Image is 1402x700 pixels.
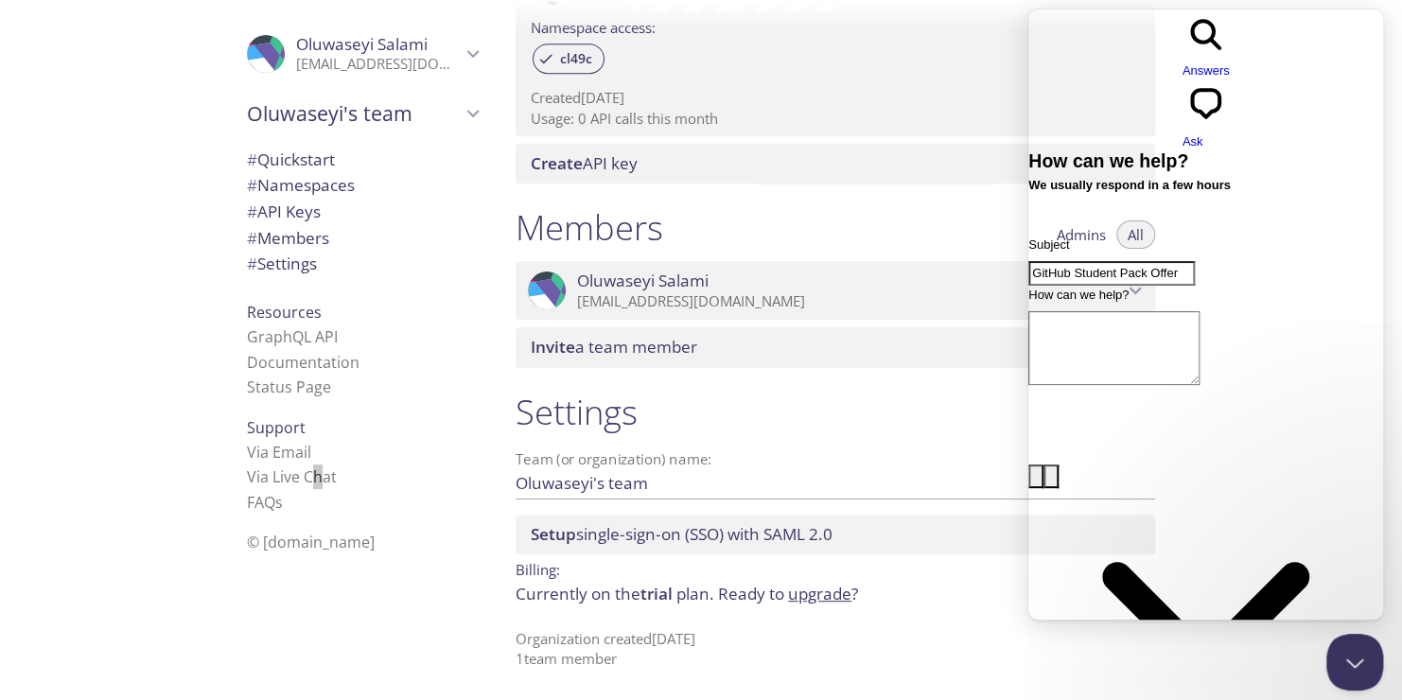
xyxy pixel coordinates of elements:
h1: Settings [516,391,1155,433]
span: Settings [247,253,317,274]
p: Billing: [516,554,1155,582]
span: Quickstart [247,149,335,170]
h1: Members [516,206,663,249]
span: # [247,149,257,170]
span: Oluwaseyi Salami [296,33,428,55]
a: FAQ [247,492,283,513]
p: Currently on the plan. [516,582,1155,606]
div: Setup SSO [516,515,1155,554]
a: Via Live Chat [247,466,337,487]
span: s [275,492,283,513]
p: Organization created [DATE] 1 team member [516,629,1155,670]
span: Ready to ? [718,583,858,604]
div: Members [232,225,493,252]
div: Create API Key [516,144,1155,184]
a: Documentation [247,352,359,373]
span: a team member [531,336,697,358]
a: Status Page [247,376,331,397]
span: Setup [531,523,576,545]
span: # [247,253,257,274]
div: Oluwaseyi's team [232,89,493,138]
span: cl49c [549,50,604,67]
p: Usage: 0 API calls this month [531,109,1140,129]
div: Namespaces [232,172,493,199]
iframe: Help Scout Beacon - Close [1326,634,1383,691]
div: Invite a team member [516,327,1155,367]
span: # [247,174,257,196]
span: Support [247,417,306,438]
span: Namespaces [247,174,355,196]
label: Team (or organization) name: [516,452,712,466]
div: Oluwaseyi Salami [516,261,1155,320]
div: API Keys [232,199,493,225]
span: API Keys [247,201,321,222]
div: Oluwaseyi Salami [232,23,493,85]
span: trial [640,583,673,604]
div: Quickstart [232,147,493,173]
p: [EMAIL_ADDRESS][DOMAIN_NAME] [296,55,461,74]
span: # [247,227,257,249]
p: [EMAIL_ADDRESS][DOMAIN_NAME] [577,292,1123,311]
a: GraphQL API [247,326,338,347]
span: Create [531,152,583,174]
a: Via Email [247,442,311,463]
p: Created [DATE] [531,88,1140,108]
div: cl49c [533,44,605,74]
iframe: Help Scout Beacon - Live Chat, Contact Form, and Knowledge Base [1028,9,1383,620]
span: Members [247,227,329,249]
span: Oluwaseyi's team [247,100,461,127]
span: # [247,201,257,222]
div: Team Settings [232,251,493,277]
span: Oluwaseyi Salami [577,271,709,291]
span: Invite [531,336,575,358]
span: API key [531,152,638,174]
span: © [DOMAIN_NAME] [247,532,375,552]
a: upgrade [788,583,851,604]
span: single-sign-on (SSO) with SAML 2.0 [531,523,832,545]
span: Resources [247,302,322,323]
